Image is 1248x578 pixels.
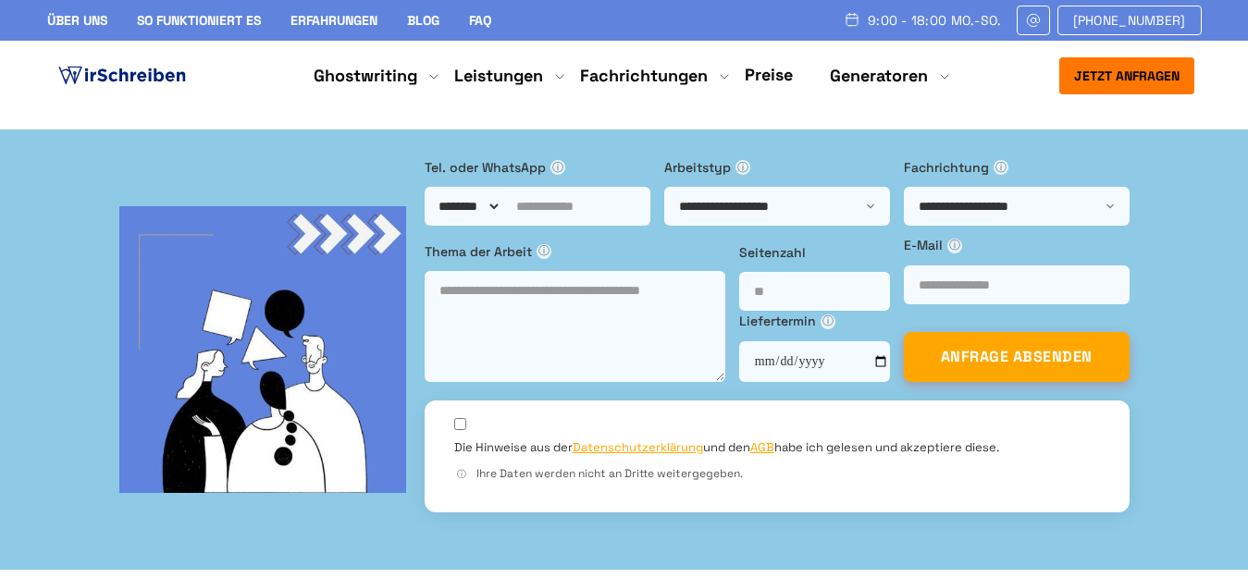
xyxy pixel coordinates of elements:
[1073,13,1186,28] span: [PHONE_NUMBER]
[745,64,793,85] a: Preise
[469,12,491,29] a: FAQ
[735,160,750,175] span: ⓘ
[664,157,890,178] label: Arbeitstyp
[573,439,703,455] a: Datenschutzerklärung
[137,12,261,29] a: So funktioniert es
[407,12,439,29] a: Blog
[47,12,107,29] a: Über uns
[454,465,1100,483] div: Ihre Daten werden nicht an Dritte weitergegeben.
[314,65,417,87] a: Ghostwriting
[1057,6,1202,35] a: [PHONE_NUMBER]
[537,244,551,259] span: ⓘ
[454,467,469,482] span: ⓘ
[739,242,890,263] label: Seitenzahl
[830,65,928,87] a: Generatoren
[844,12,860,27] img: Schedule
[904,157,1130,178] label: Fachrichtung
[290,12,377,29] a: Erfahrungen
[1059,57,1194,94] button: Jetzt anfragen
[550,160,565,175] span: ⓘ
[580,65,708,87] a: Fachrichtungen
[947,239,962,253] span: ⓘ
[454,439,999,456] label: Die Hinweise aus der und den habe ich gelesen und akzeptiere diese.
[994,160,1008,175] span: ⓘ
[425,241,725,262] label: Thema der Arbeit
[821,314,835,329] span: ⓘ
[119,206,406,493] img: bg
[750,439,774,455] a: AGB
[55,62,190,90] img: logo ghostwriter-österreich
[904,235,1130,255] label: E-Mail
[1025,13,1042,28] img: Email
[425,157,650,178] label: Tel. oder WhatsApp
[904,332,1130,382] button: ANFRAGE ABSENDEN
[868,13,1002,28] span: 9:00 - 18:00 Mo.-So.
[739,311,890,331] label: Liefertermin
[454,65,543,87] a: Leistungen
